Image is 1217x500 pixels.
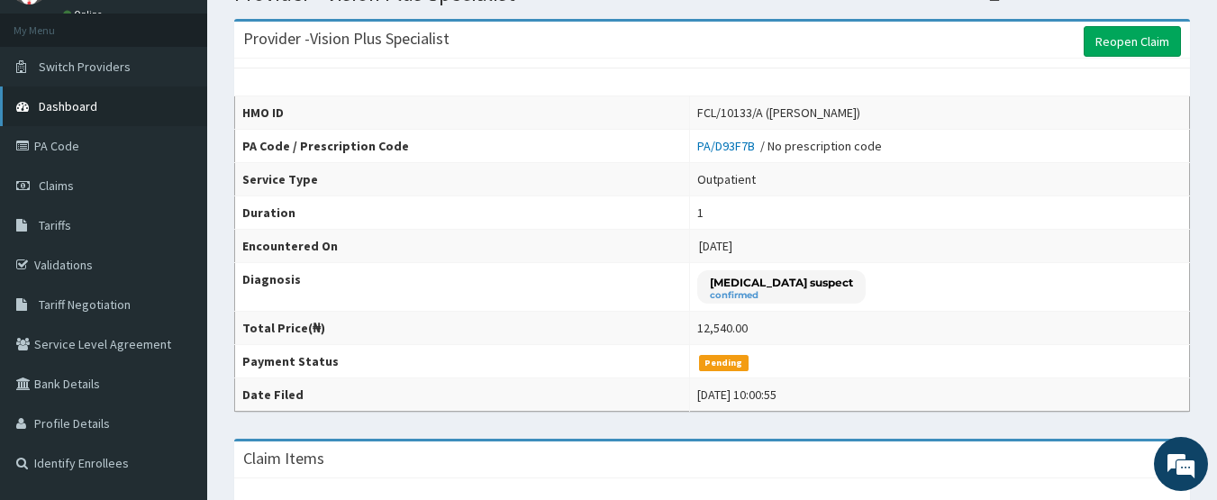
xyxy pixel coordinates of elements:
div: Outpatient [697,170,756,188]
div: / No prescription code [697,137,882,155]
th: Date Filed [235,378,690,412]
div: Minimize live chat window [295,9,339,52]
span: Dashboard [39,98,97,114]
span: We're online! [104,141,249,323]
div: 12,540.00 [697,319,748,337]
a: Reopen Claim [1084,26,1181,57]
div: Chat with us now [94,101,303,124]
p: [MEDICAL_DATA] suspect [710,275,853,290]
th: PA Code / Prescription Code [235,130,690,163]
span: Pending [699,355,749,371]
a: PA/D93F7B [697,138,760,154]
h3: Claim Items [243,450,324,467]
span: Tariff Negotiation [39,296,131,313]
th: Encountered On [235,230,690,263]
span: Switch Providers [39,59,131,75]
div: 1 [697,204,704,222]
th: Payment Status [235,345,690,378]
th: Diagnosis [235,263,690,312]
h3: Provider - Vision Plus Specialist [243,31,450,47]
span: Claims [39,177,74,194]
a: Online [63,8,106,21]
th: Duration [235,196,690,230]
th: HMO ID [235,96,690,130]
div: FCL/10133/A ([PERSON_NAME]) [697,104,860,122]
img: d_794563401_company_1708531726252_794563401 [33,90,73,135]
div: [DATE] 10:00:55 [697,386,777,404]
small: confirmed [710,291,853,300]
span: Tariffs [39,217,71,233]
textarea: Type your message and hit 'Enter' [9,320,343,383]
th: Service Type [235,163,690,196]
span: [DATE] [699,238,732,254]
th: Total Price(₦) [235,312,690,345]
